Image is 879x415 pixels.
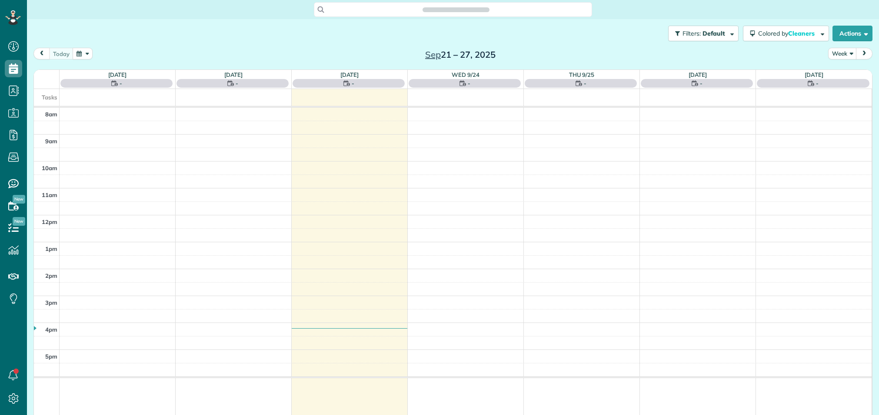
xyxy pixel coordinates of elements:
a: Wed 9/24 [452,71,479,78]
button: Week [828,48,857,59]
button: Colored byCleaners [743,26,829,41]
span: Cleaners [788,30,816,37]
span: Search ZenMaid… [431,5,480,14]
span: New [13,195,25,204]
span: - [236,79,238,88]
span: Sep [425,49,441,60]
span: 2pm [45,272,57,279]
span: 3pm [45,299,57,306]
a: [DATE] [340,71,359,78]
span: 4pm [45,326,57,333]
span: - [468,79,470,88]
a: [DATE] [224,71,243,78]
span: - [700,79,703,88]
a: Thu 9/25 [569,71,595,78]
a: [DATE] [108,71,127,78]
button: prev [33,48,50,59]
span: Colored by [758,30,818,37]
span: 12pm [42,218,57,225]
button: today [49,48,73,59]
a: [DATE] [689,71,707,78]
h2: 21 – 27, 2025 [406,50,515,59]
span: - [584,79,586,88]
a: [DATE] [805,71,823,78]
span: 1pm [45,245,57,252]
span: 9am [45,138,57,145]
button: Filters: Default [668,26,739,41]
span: 10am [42,165,57,171]
button: next [856,48,872,59]
span: - [816,79,819,88]
span: 11am [42,191,57,198]
span: Default [703,30,726,37]
span: - [120,79,122,88]
span: 8am [45,111,57,118]
button: Actions [832,26,872,41]
a: Filters: Default [664,26,739,41]
span: Filters: [683,30,701,37]
span: Tasks [42,94,57,101]
span: New [13,217,25,226]
span: 5pm [45,353,57,360]
span: - [352,79,354,88]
